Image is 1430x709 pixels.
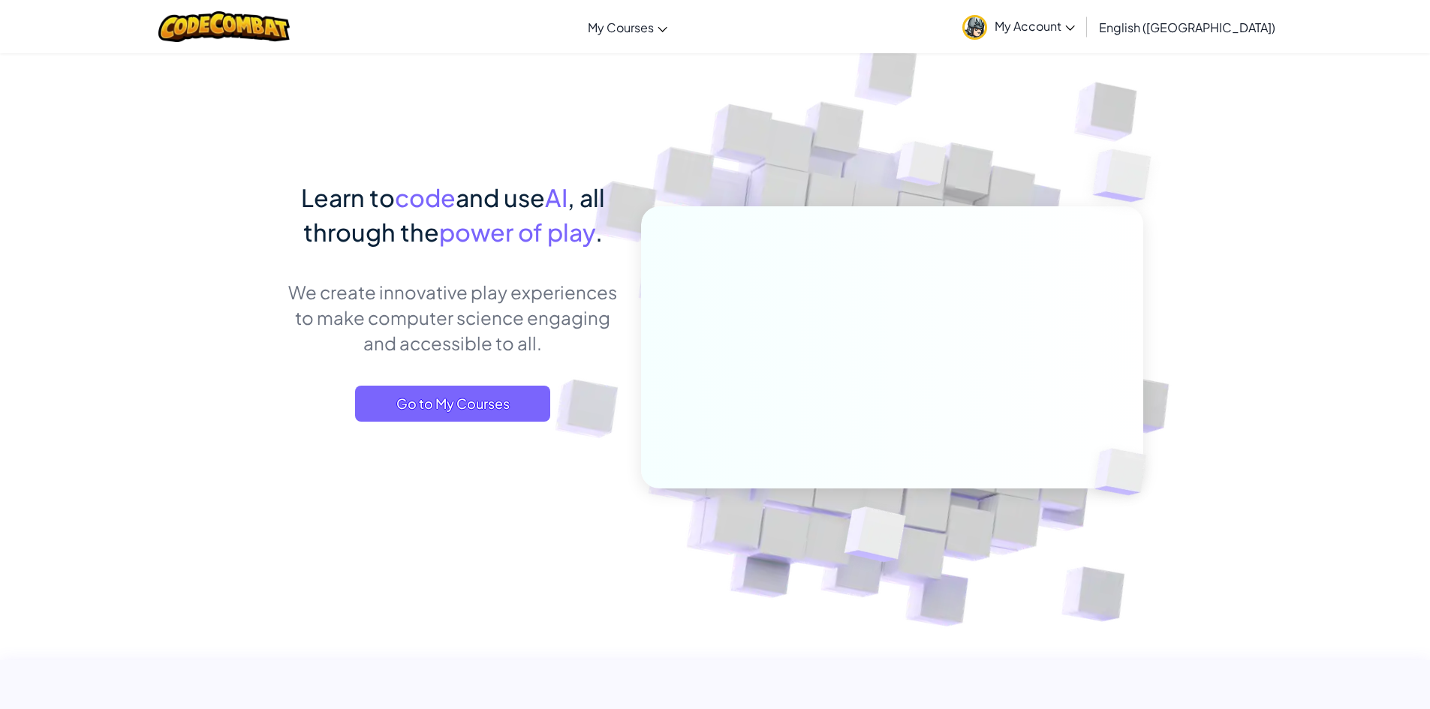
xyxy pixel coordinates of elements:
[439,217,595,247] span: power of play
[456,182,545,212] span: and use
[588,20,654,35] span: My Courses
[1069,417,1182,527] img: Overlap cubes
[1099,20,1275,35] span: English ([GEOGRAPHIC_DATA])
[301,182,395,212] span: Learn to
[355,386,550,422] a: Go to My Courses
[995,18,1075,34] span: My Account
[545,182,567,212] span: AI
[158,11,290,42] img: CodeCombat logo
[807,475,941,599] img: Overlap cubes
[595,217,603,247] span: .
[868,112,976,224] img: Overlap cubes
[288,279,619,356] p: We create innovative play experiences to make computer science engaging and accessible to all.
[962,15,987,40] img: avatar
[1063,113,1193,239] img: Overlap cubes
[955,3,1082,50] a: My Account
[580,7,675,47] a: My Courses
[1091,7,1283,47] a: English ([GEOGRAPHIC_DATA])
[395,182,456,212] span: code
